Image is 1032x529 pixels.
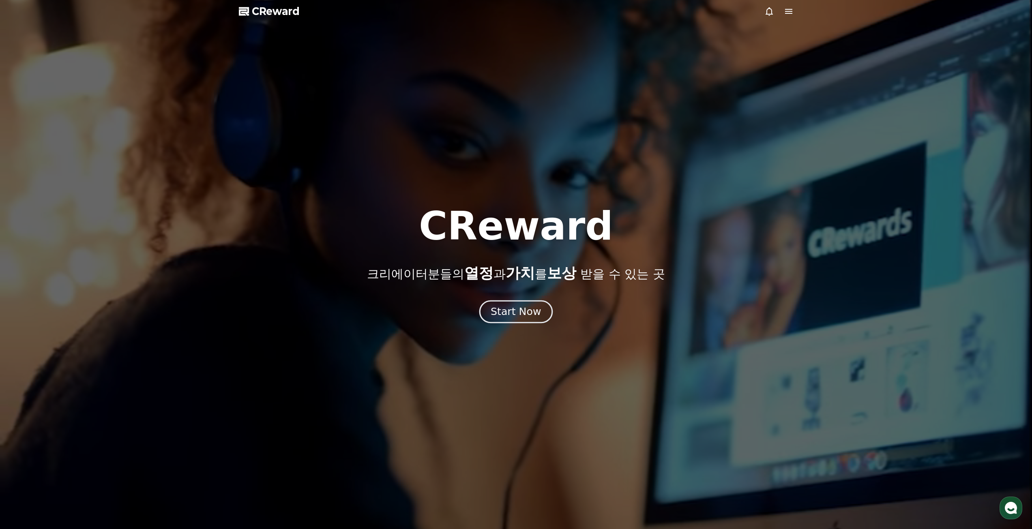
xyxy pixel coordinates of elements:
a: 설정 [105,257,156,277]
span: 대화 [74,270,84,276]
a: CReward [239,5,300,18]
p: 크리에이터분들의 과 를 받을 수 있는 곳 [367,265,665,281]
span: 설정 [125,269,135,276]
h1: CReward [419,207,613,246]
span: 가치 [506,265,535,281]
button: Start Now [479,300,553,323]
a: 홈 [2,257,54,277]
a: Start Now [481,309,551,317]
span: 열정 [464,265,493,281]
span: 보상 [547,265,576,281]
div: Start Now [491,305,541,319]
span: 홈 [26,269,30,276]
a: 대화 [54,257,105,277]
span: CReward [252,5,300,18]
